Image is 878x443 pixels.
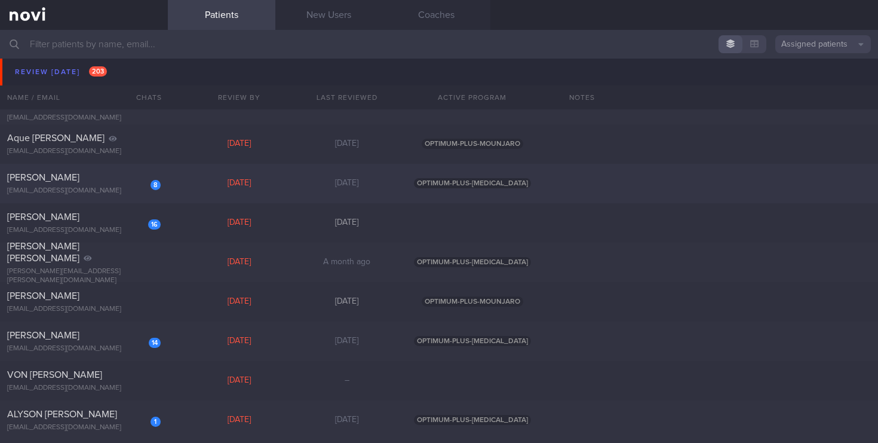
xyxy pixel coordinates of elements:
[7,212,79,222] span: [PERSON_NAME]
[7,291,79,301] span: [PERSON_NAME]
[7,267,161,285] div: [PERSON_NAME][EMAIL_ADDRESS][PERSON_NAME][DOMAIN_NAME]
[293,99,401,110] div: [DATE]
[293,375,401,386] div: –
[293,415,401,426] div: [DATE]
[7,423,161,432] div: [EMAIL_ADDRESS][DOMAIN_NAME]
[186,375,293,386] div: [DATE]
[7,74,161,83] div: [EMAIL_ADDRESS][DOMAIN_NAME]
[414,60,531,70] span: OPTIMUM-PLUS-[MEDICAL_DATA]
[7,344,161,353] div: [EMAIL_ADDRESS][DOMAIN_NAME]
[293,297,401,307] div: [DATE]
[293,257,401,268] div: A month ago
[149,338,161,348] div: 14
[7,88,89,109] span: [PERSON_NAME] D/[PERSON_NAME]
[7,147,161,156] div: [EMAIL_ADDRESS][DOMAIN_NAME]
[775,35,871,53] button: Assigned patients
[422,297,523,307] span: OPTIMUM-PLUS-MOUNJARO
[414,336,531,346] span: OPTIMUM-PLUS-[MEDICAL_DATA]
[7,187,161,195] div: [EMAIL_ADDRESS][DOMAIN_NAME]
[7,384,161,393] div: [EMAIL_ADDRESS][DOMAIN_NAME]
[186,297,293,307] div: [DATE]
[186,336,293,347] div: [DATE]
[7,226,161,235] div: [EMAIL_ADDRESS][DOMAIN_NAME]
[293,218,401,228] div: [DATE]
[414,415,531,425] span: OPTIMUM-PLUS-[MEDICAL_DATA]
[186,257,293,268] div: [DATE]
[7,410,117,419] span: ALYSON [PERSON_NAME]
[7,242,79,263] span: [PERSON_NAME] [PERSON_NAME]
[293,336,401,347] div: [DATE]
[186,60,293,71] div: [DATE]
[151,417,161,427] div: 1
[7,331,79,340] span: [PERSON_NAME]
[151,180,161,190] div: 8
[186,178,293,189] div: [DATE]
[7,133,105,143] span: Aque [PERSON_NAME]
[293,139,401,149] div: [DATE]
[422,139,523,149] span: OPTIMUM-PLUS-MOUNJARO
[7,370,102,380] span: VON [PERSON_NAME]
[186,99,293,110] div: [DATE]
[148,219,161,230] div: 16
[7,305,161,314] div: [EMAIL_ADDRESS][DOMAIN_NAME]
[186,218,293,228] div: [DATE]
[414,257,531,267] span: OPTIMUM-PLUS-[MEDICAL_DATA]
[186,139,293,149] div: [DATE]
[293,60,401,71] div: [DATE]
[414,178,531,188] span: OPTIMUM-PLUS-[MEDICAL_DATA]
[7,114,161,123] div: [EMAIL_ADDRESS][DOMAIN_NAME]
[7,173,79,182] span: [PERSON_NAME]
[414,99,531,109] span: OPTIMUM-PLUS-[MEDICAL_DATA]
[186,415,293,426] div: [DATE]
[293,178,401,189] div: [DATE]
